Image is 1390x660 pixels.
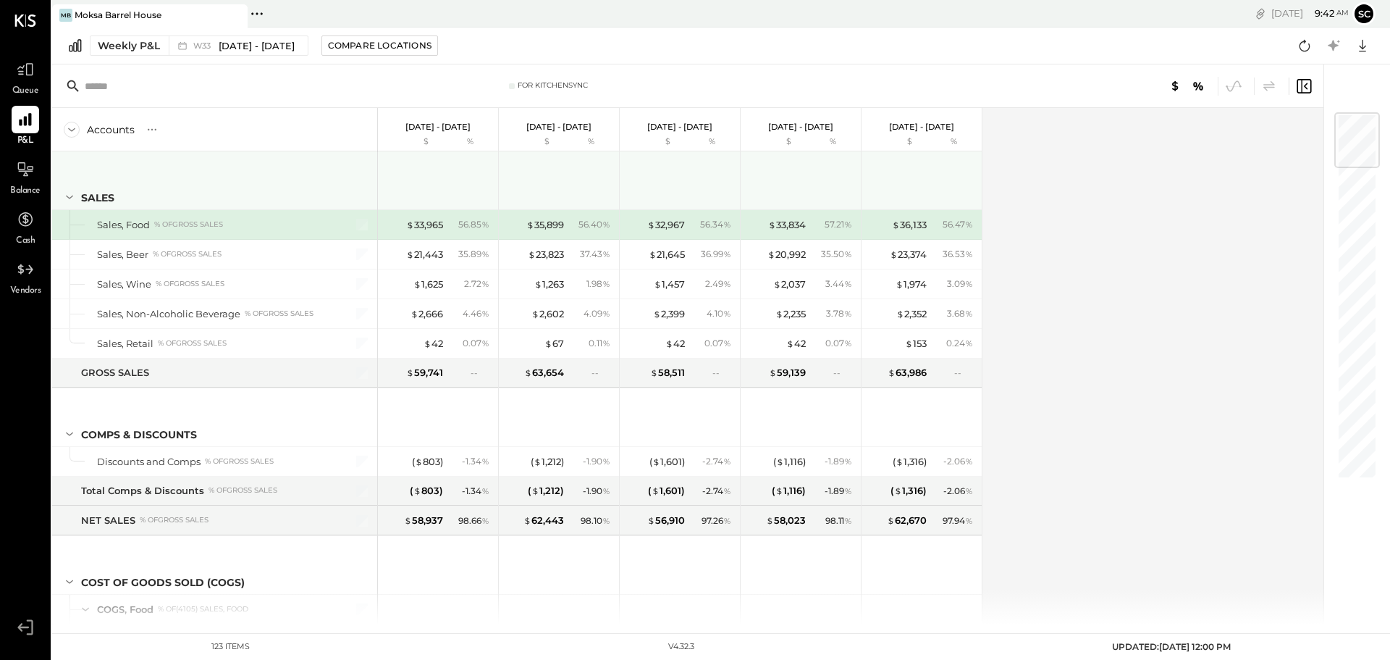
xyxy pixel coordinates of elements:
div: 2.72 [464,277,489,291]
p: [DATE] - [DATE] [526,122,591,132]
div: % of GROSS SALES [205,456,274,467]
span: $ [647,514,655,526]
span: % [965,337,973,348]
div: 3.44 [825,277,852,291]
div: COGS, Food [97,603,153,617]
div: Compare Locations [328,39,431,51]
div: 0.07 [704,337,731,350]
span: % [602,514,610,526]
span: $ [775,308,783,319]
div: NET SALES [81,514,135,527]
span: $ [890,248,898,260]
div: 56.40 [578,218,610,231]
div: 56.34 [700,218,731,231]
span: $ [404,514,412,526]
div: 4.10 [707,307,731,320]
div: % of GROSS SALES [208,485,277,496]
div: Moksa Barrel House [75,9,161,21]
span: W33 [193,42,215,50]
div: 98.66 [458,514,489,527]
div: 37.43 [580,248,610,261]
div: 42 [786,337,806,351]
span: % [723,307,731,319]
span: % [481,248,489,259]
div: 23,374 [890,248,927,262]
span: % [602,455,610,467]
div: 63,986 [888,366,927,380]
span: $ [652,485,660,496]
span: % [965,248,973,259]
div: % [688,136,736,148]
button: sc [1352,2,1376,25]
div: % of GROSS SALES [153,249,222,259]
div: 3.68 [947,307,973,320]
span: $ [652,456,660,467]
button: Compare Locations [321,35,438,56]
span: % [844,218,852,230]
span: $ [534,278,542,290]
span: $ [649,248,657,260]
span: Cash [16,235,35,248]
p: [DATE] - [DATE] [405,122,471,132]
span: % [602,307,610,319]
span: % [723,485,731,496]
p: [DATE] - [DATE] [889,122,954,132]
div: 2,666 [410,307,443,321]
div: Sales, Food [97,218,150,232]
div: 0.24 [946,337,973,350]
div: % [930,136,977,148]
span: % [723,337,731,348]
span: $ [424,338,431,349]
div: ( 803 ) [410,484,443,498]
div: - 2.06 [943,455,973,468]
span: % [723,248,731,259]
div: $ [748,136,806,148]
span: $ [650,367,658,378]
div: - 2.74 [702,485,731,498]
button: Weekly P&L W33[DATE] - [DATE] [90,35,308,56]
span: $ [415,456,423,467]
div: 57.21 [825,218,852,231]
div: COST OF GOODS SOLD (COGS) [81,575,245,590]
div: 56.47 [943,218,973,231]
span: % [723,455,731,467]
div: 4.09 [584,307,610,320]
span: UPDATED: [DATE] 12:00 PM [1112,641,1231,652]
div: % of GROSS SALES [140,515,208,525]
span: $ [769,367,777,378]
span: % [965,485,973,496]
div: -- [591,367,610,379]
div: 4.46 [463,307,489,320]
div: SALES [81,191,114,205]
span: % [844,337,852,348]
div: 67 [544,337,564,351]
div: 36.99 [701,248,731,261]
div: 0.11 [589,337,610,350]
div: 36,133 [892,218,927,232]
div: 62,443 [523,514,564,527]
div: 59,741 [406,366,443,380]
div: 33,965 [406,218,443,232]
div: 123 items [211,641,250,653]
span: % [844,248,852,259]
div: -- [712,367,731,379]
div: Accounts [87,122,135,137]
div: 20,992 [767,248,806,262]
span: $ [653,308,661,319]
div: % of GROSS SALES [156,279,224,289]
span: % [723,218,731,230]
span: Queue [12,85,39,98]
span: % [481,485,489,496]
span: % [844,277,852,289]
div: 2.49 [705,277,731,291]
span: % [844,514,852,526]
span: $ [544,338,552,349]
span: $ [647,219,655,230]
div: 32,967 [647,218,685,232]
span: % [965,514,973,526]
span: $ [526,219,534,230]
div: Sales, Wine [97,277,151,291]
span: $ [654,278,662,290]
span: % [965,218,973,230]
span: $ [531,485,539,496]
